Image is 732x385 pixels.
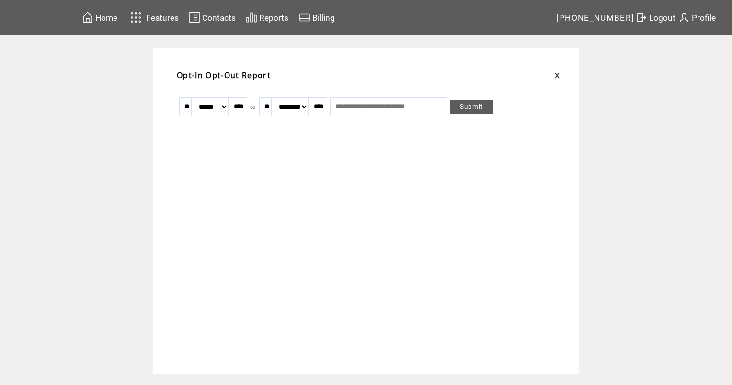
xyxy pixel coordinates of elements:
img: contacts.svg [189,11,200,23]
a: Logout [634,10,677,25]
img: chart.svg [246,11,257,23]
span: [PHONE_NUMBER] [556,13,635,23]
a: Home [80,10,119,25]
a: Billing [297,10,336,25]
img: creidtcard.svg [299,11,310,23]
span: to [250,103,256,110]
img: features.svg [127,10,144,25]
span: Home [95,13,117,23]
span: Logout [649,13,675,23]
span: Features [146,13,179,23]
a: Profile [677,10,717,25]
img: home.svg [82,11,93,23]
span: Billing [312,13,335,23]
a: Features [126,8,180,27]
a: Reports [244,10,290,25]
a: Submit [450,100,493,114]
img: exit.svg [636,11,647,23]
span: Contacts [202,13,236,23]
span: Reports [259,13,288,23]
span: Profile [692,13,716,23]
span: Opt-In Opt-Out Report [177,70,271,80]
a: Contacts [187,10,237,25]
img: profile.svg [678,11,690,23]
